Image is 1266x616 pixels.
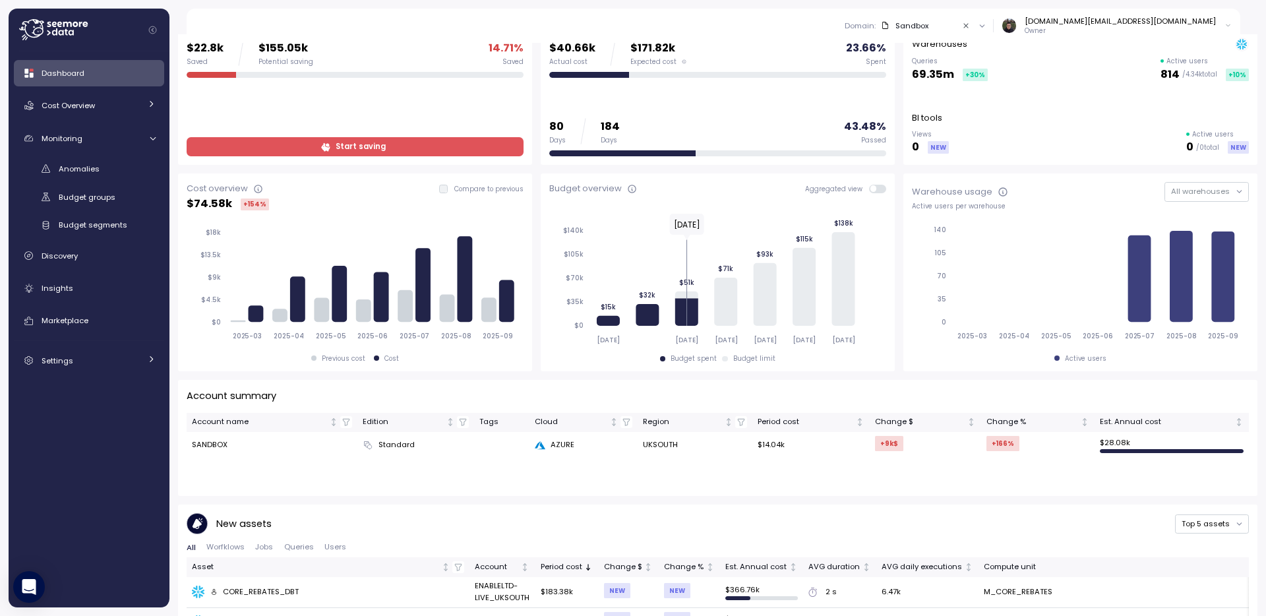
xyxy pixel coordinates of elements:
div: Account name [192,416,327,428]
div: Not sorted [789,563,798,572]
div: Active users [1065,354,1106,363]
div: Not sorted [855,417,864,427]
div: [DOMAIN_NAME][EMAIL_ADDRESS][DOMAIN_NAME] [1025,16,1216,26]
td: $ 28.08k [1095,432,1249,458]
p: Owner [1025,26,1216,36]
span: Budget groups [59,192,115,202]
tspan: 2025-04 [274,332,305,340]
div: Not sorted [520,563,529,572]
span: Users [324,543,346,551]
p: $171.82k [630,40,686,57]
div: Not sorted [1234,417,1244,427]
tspan: 0 [942,318,946,326]
th: Est. Annual costNot sorted [1095,413,1249,432]
a: Budget segments [14,214,164,236]
tspan: $4.5k [201,295,221,304]
div: Sandbox [895,20,928,31]
div: Not sorted [724,417,733,427]
th: Change $Not sorted [870,413,981,432]
div: NEW [664,583,690,598]
th: AssetNot sorted [187,557,469,576]
span: All [187,544,196,551]
span: Expected cost [630,57,677,67]
div: Change $ [604,561,642,573]
span: Insights [42,283,73,293]
th: Change %Not sorted [659,557,720,576]
p: BI tools [912,111,942,125]
p: Compare to previous [454,185,524,194]
div: AZURE [535,439,632,451]
div: AVG duration [808,561,860,573]
span: Standard [378,439,415,451]
p: Active users [1166,57,1208,66]
div: +154 % [241,199,269,210]
p: Warehouses [912,38,967,51]
p: 0 [1186,139,1193,156]
p: Queries [912,57,988,66]
span: Start saving [336,138,386,156]
th: Period costSorted descending [535,557,598,576]
div: Saved [502,57,524,67]
a: Discovery [14,243,164,269]
span: Anomalies [59,164,100,174]
div: Change $ [875,416,965,428]
td: ENABLELTD-LIVE_UKSOUTH [469,577,535,609]
button: Clear value [961,20,973,32]
div: Sorted descending [584,563,593,572]
tspan: 2025-05 [316,332,346,340]
tspan: 2025-07 [400,332,430,340]
a: Budget groups [14,186,164,208]
p: 23.66 % [846,40,886,57]
p: 43.48 % [844,118,886,136]
tspan: $51k [679,278,694,287]
th: Est. Annual costNot sorted [720,557,803,576]
th: Change $Not sorted [598,557,658,576]
p: 14.71 % [489,40,524,57]
div: Not sorted [329,417,338,427]
a: Marketplace [14,308,164,334]
p: Active users [1192,130,1234,139]
th: Change %Not sorted [981,413,1095,432]
p: 80 [549,118,566,136]
a: Anomalies [14,158,164,179]
span: Queries [284,543,314,551]
p: / 4.34k total [1182,70,1217,79]
p: Domain : [845,20,876,31]
p: Views [912,130,949,139]
a: Dashboard [14,60,164,86]
div: Warehouse usage [912,185,992,199]
span: Aggregated view [805,185,869,193]
span: Marketplace [42,315,88,326]
div: Passed [861,136,886,145]
tspan: $9k [208,273,221,282]
div: AVG daily executions [882,561,962,573]
tspan: 105 [934,249,946,257]
div: Budget spent [671,354,717,363]
div: Potential saving [258,57,313,67]
tspan: [DATE] [714,336,737,344]
div: Not sorted [967,417,976,427]
tspan: [DATE] [832,336,855,344]
div: Period cost [758,416,853,428]
tspan: $0 [212,318,221,326]
tspan: 2025-04 [999,332,1030,340]
tspan: 2025-09 [1209,332,1240,340]
div: Not sorted [1080,417,1089,427]
p: Account summary [187,388,276,404]
tspan: $93k [756,250,773,259]
tspan: 2025-03 [232,332,262,340]
th: CloudNot sorted [529,413,638,432]
p: 814 [1160,66,1180,84]
tspan: $32k [639,291,655,299]
tspan: 2025-07 [1125,332,1155,340]
button: Collapse navigation [144,25,161,35]
tspan: $35k [566,297,584,306]
span: All warehouses [1171,186,1230,197]
tspan: [DATE] [754,336,777,344]
tspan: $15k [601,302,616,311]
div: 2 s [826,586,837,598]
tspan: $70k [566,274,584,282]
tspan: 2025-05 [1041,332,1071,340]
span: Budget segments [59,220,127,230]
div: Not sorted [644,563,653,572]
